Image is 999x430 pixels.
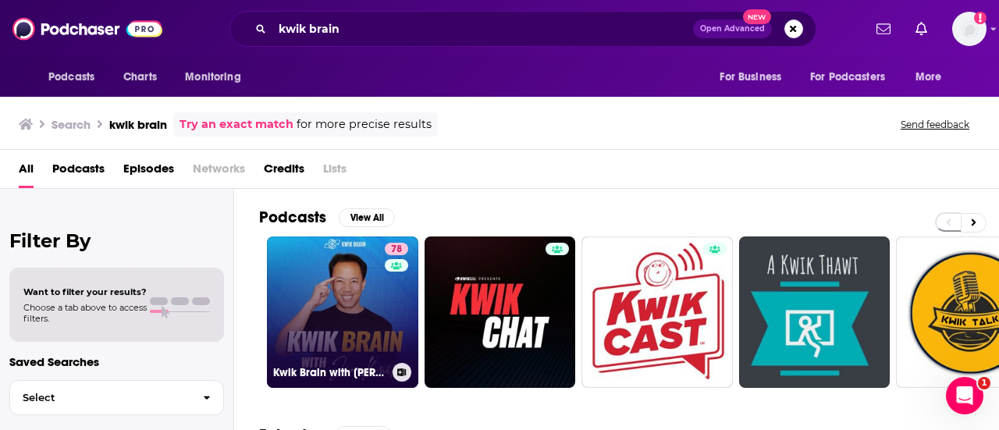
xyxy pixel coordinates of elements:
[259,208,326,227] h2: Podcasts
[9,380,224,415] button: Select
[109,117,167,132] h3: kwik brain
[385,243,408,255] a: 78
[896,118,974,131] button: Send feedback
[113,62,166,92] a: Charts
[23,302,147,324] span: Choose a tab above to access filters.
[23,286,147,297] span: Want to filter your results?
[185,66,240,88] span: Monitoring
[978,377,990,389] span: 1
[800,62,908,92] button: open menu
[946,377,983,414] iframe: Intercom live chat
[952,12,987,46] span: Logged in as LBraverman
[952,12,987,46] button: Show profile menu
[272,16,693,41] input: Search podcasts, credits, & more...
[174,62,261,92] button: open menu
[391,242,402,258] span: 78
[52,156,105,188] a: Podcasts
[720,66,781,88] span: For Business
[19,156,34,188] a: All
[870,16,897,42] a: Show notifications dropdown
[974,12,987,24] svg: Add a profile image
[267,236,418,388] a: 78Kwik Brain with [PERSON_NAME]
[743,9,771,24] span: New
[905,62,962,92] button: open menu
[9,229,224,252] h2: Filter By
[700,25,765,33] span: Open Advanced
[273,366,386,379] h3: Kwik Brain with [PERSON_NAME]
[693,20,772,38] button: Open AdvancedNew
[193,156,245,188] span: Networks
[12,14,162,44] img: Podchaser - Follow, Share and Rate Podcasts
[810,66,885,88] span: For Podcasters
[9,354,224,369] p: Saved Searches
[52,117,91,132] h3: Search
[909,16,933,42] a: Show notifications dropdown
[709,62,801,92] button: open menu
[10,393,190,403] span: Select
[339,208,395,227] button: View All
[180,115,293,133] a: Try an exact match
[264,156,304,188] a: Credits
[259,208,395,227] a: PodcastsView All
[123,66,157,88] span: Charts
[229,11,816,47] div: Search podcasts, credits, & more...
[952,12,987,46] img: User Profile
[48,66,94,88] span: Podcasts
[123,156,174,188] a: Episodes
[37,62,115,92] button: open menu
[297,115,432,133] span: for more precise results
[915,66,942,88] span: More
[323,156,347,188] span: Lists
